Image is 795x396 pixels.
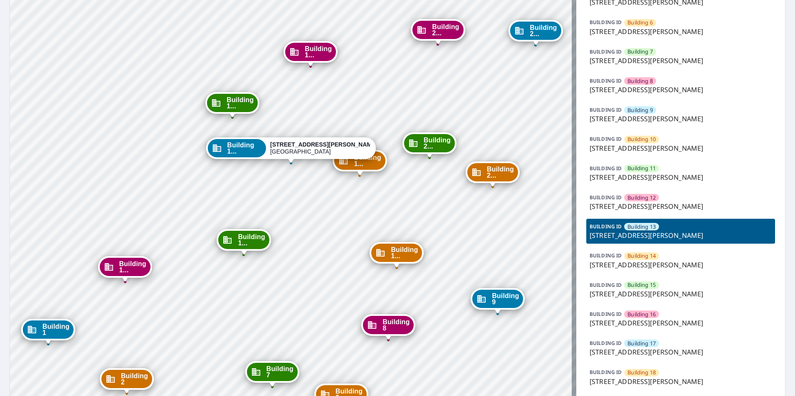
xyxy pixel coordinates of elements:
[284,41,338,67] div: Dropped pin, building Building 16, Commercial property, 4001 Anderson Road Nashville, TN 37217
[590,318,772,328] p: [STREET_ADDRESS][PERSON_NAME]
[402,132,457,158] div: Dropped pin, building Building 23, Commercial property, 4001 Anderson Road Nashville, TN 37217
[492,293,519,305] span: Building 9
[627,48,653,56] span: Building 7
[245,361,299,387] div: Dropped pin, building Building 7, Commercial property, 4001 Anderson Road Nashville, TN 37217
[383,319,410,331] span: Building 8
[487,166,514,178] span: Building 2...
[627,340,656,347] span: Building 17
[266,366,293,378] span: Building 7
[590,106,622,113] p: BUILDING ID
[590,340,622,347] p: BUILDING ID
[627,223,656,231] span: Building 13
[411,19,465,45] div: Dropped pin, building Building 20, Commercial property, 4001 Anderson Road Nashville, TN 37217
[466,161,520,187] div: Dropped pin, building Building 22, Commercial property, 4001 Anderson Road Nashville, TN 37217
[238,234,265,246] span: Building 1...
[627,77,653,85] span: Building 8
[530,24,557,37] span: Building 2...
[627,106,653,114] span: Building 9
[590,223,622,230] p: BUILDING ID
[590,135,622,142] p: BUILDING ID
[590,56,772,66] p: [STREET_ADDRESS][PERSON_NAME]
[21,319,75,345] div: Dropped pin, building Building 1, Commercial property, 4001 Anderson Road Nashville, TN 37217
[270,141,370,155] div: [GEOGRAPHIC_DATA]
[361,314,415,340] div: Dropped pin, building Building 8, Commercial property, 4001 Anderson Road Nashville, TN 37217
[227,97,254,109] span: Building 1...
[590,260,772,270] p: [STREET_ADDRESS][PERSON_NAME]
[354,154,381,167] span: Building 1...
[590,77,622,84] p: BUILDING ID
[627,135,656,143] span: Building 10
[590,172,772,182] p: [STREET_ADDRESS][PERSON_NAME]
[627,310,656,318] span: Building 16
[590,194,622,201] p: BUILDING ID
[590,19,622,26] p: BUILDING ID
[627,252,656,260] span: Building 14
[590,165,622,172] p: BUILDING ID
[590,143,772,153] p: [STREET_ADDRESS][PERSON_NAME]
[590,114,772,124] p: [STREET_ADDRESS][PERSON_NAME]
[590,289,772,299] p: [STREET_ADDRESS][PERSON_NAME]
[590,369,622,376] p: BUILDING ID
[590,230,772,240] p: [STREET_ADDRESS][PERSON_NAME]
[471,288,525,314] div: Dropped pin, building Building 9, Commercial property, 4001 Anderson Road Nashville, TN 37217
[627,164,656,172] span: Building 11
[227,142,262,154] span: Building 1...
[627,281,656,289] span: Building 15
[627,19,653,27] span: Building 6
[590,281,622,288] p: BUILDING ID
[590,85,772,95] p: [STREET_ADDRESS][PERSON_NAME]
[100,368,154,394] div: Dropped pin, building Building 2, Commercial property, 4001 Anderson Road Nashville, TN 37217
[206,137,375,163] div: Dropped pin, building Building 13, Commercial property, 4001 Anderson Road Nashville, TN 37217
[432,24,459,36] span: Building 2...
[590,310,622,318] p: BUILDING ID
[121,373,148,385] span: Building 2
[370,242,424,268] div: Dropped pin, building Building 10, Commercial property, 4001 Anderson Road Nashville, TN 37217
[305,46,332,58] span: Building 1...
[391,247,418,259] span: Building 1...
[590,347,772,357] p: [STREET_ADDRESS][PERSON_NAME]
[119,261,146,273] span: Building 1...
[590,201,772,211] p: [STREET_ADDRESS][PERSON_NAME]
[217,229,271,255] div: Dropped pin, building Building 11, Commercial property, 4001 Anderson Road Nashville, TN 37217
[98,256,152,282] div: Dropped pin, building Building 12, Commercial property, 4001 Anderson Road Nashville, TN 37217
[590,48,622,55] p: BUILDING ID
[424,137,451,149] span: Building 2...
[590,27,772,37] p: [STREET_ADDRESS][PERSON_NAME]
[627,194,656,202] span: Building 12
[42,323,69,336] span: Building 1
[509,20,563,46] div: Dropped pin, building Building 21, Commercial property, 4001 Anderson Road Nashville, TN 37217
[590,376,772,386] p: [STREET_ADDRESS][PERSON_NAME]
[627,369,656,376] span: Building 18
[590,252,622,259] p: BUILDING ID
[270,141,378,148] strong: [STREET_ADDRESS][PERSON_NAME]
[205,92,259,118] div: Dropped pin, building Building 15, Commercial property, 4001 Anderson Road Nashville, TN 37217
